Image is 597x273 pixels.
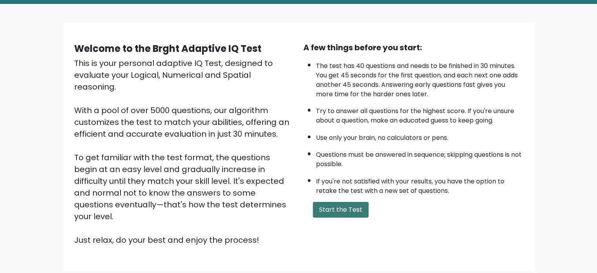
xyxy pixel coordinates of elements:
[74,57,294,246] div: This is your personal adaptive IQ Test, designed to evaluate your Logical, Numerical and Spatial ...
[316,129,523,143] li: Use only your brain, no calculators or pens.
[313,202,369,218] button: Start the Test
[316,146,523,169] li: Questions must be answered in sequence; skipping questions is not possible.
[316,103,523,125] li: Try to answer all questions for the highest score. If you're unsure about a question, make an edu...
[316,57,523,99] li: The test has 40 questions and needs to be finished in 30 minutes. You get 45 seconds for the firs...
[303,42,523,53] div: A few things before you start:
[74,42,261,55] b: Welcome to the Brght Adaptive IQ Test
[316,173,523,196] li: If you're not satisfied with your results, you have the option to retake the test with a new set ...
